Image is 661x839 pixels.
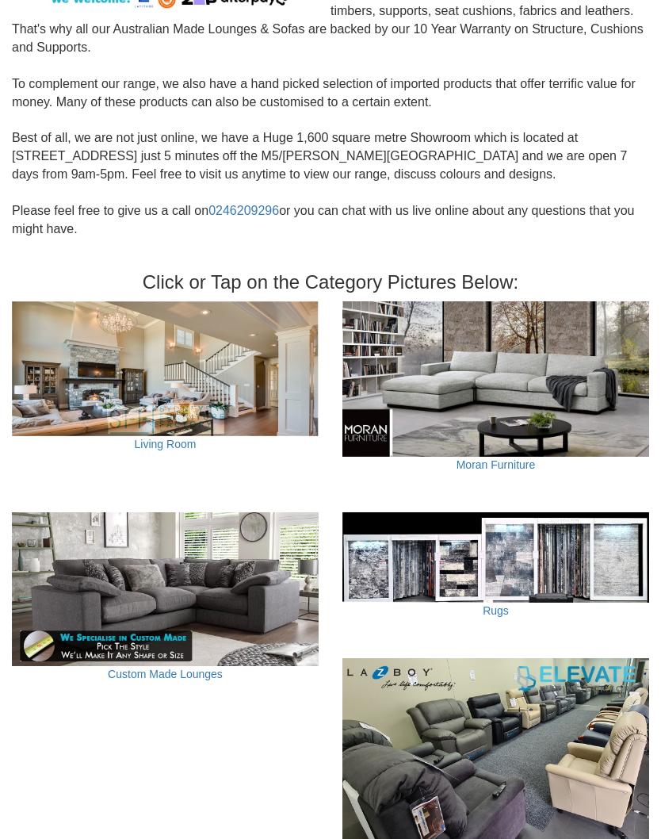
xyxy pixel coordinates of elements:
img: Living Room [12,301,319,437]
a: Living Room [135,438,197,450]
img: Custom Made Lounges [12,512,319,666]
img: Rugs [342,512,649,603]
a: 0246209296 [208,204,279,217]
a: Custom Made Lounges [108,668,223,680]
a: Rugs [483,604,509,617]
h3: Click or Tap on the Category Pictures Below: [12,272,649,293]
a: Moran Furniture [457,458,536,471]
img: Moran Furniture [342,301,649,457]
